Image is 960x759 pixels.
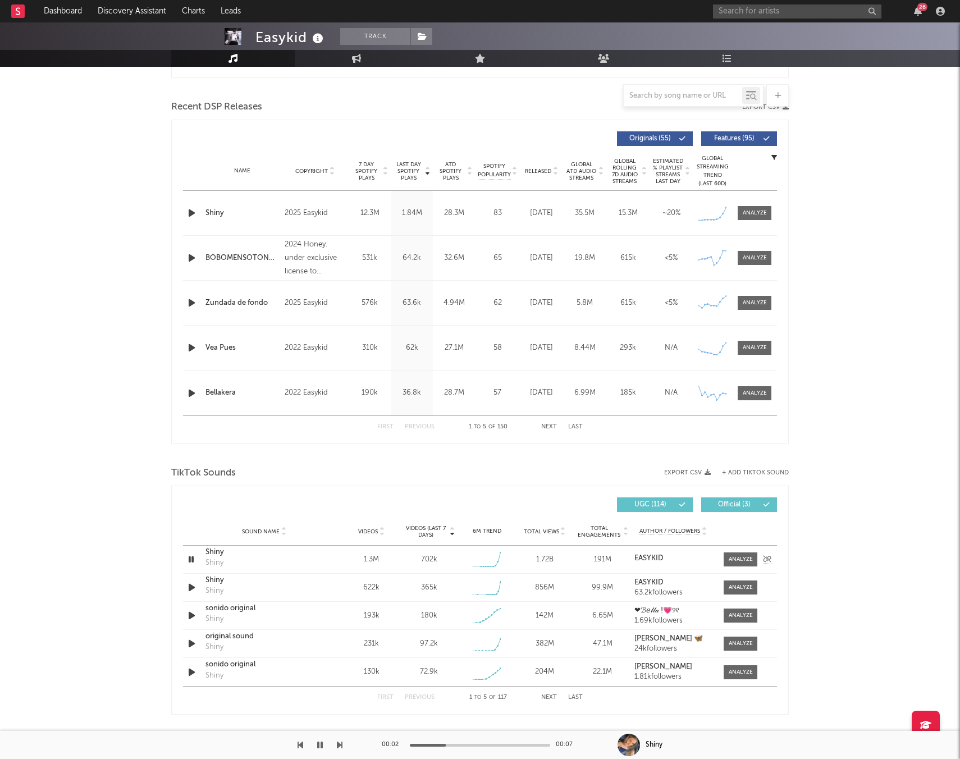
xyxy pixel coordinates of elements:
[523,342,560,354] div: [DATE]
[205,642,223,653] div: Shiny
[566,342,604,354] div: 8.44M
[639,528,700,535] span: Author / Followers
[394,253,430,264] div: 64.2k
[634,555,664,562] strong: EASYKID
[634,673,712,681] div: 1.81k followers
[523,208,560,219] div: [DATE]
[421,554,437,565] div: 702k
[634,607,712,615] a: ❤︎ℬℯ𝓁𝓁𝒶 !💗୨୧
[519,638,571,650] div: 382M
[617,497,693,512] button: UGC(114)
[205,603,323,614] a: sonido original
[577,610,629,621] div: 6.65M
[617,131,693,146] button: Originals(55)
[646,740,662,750] div: Shiny
[566,253,604,264] div: 19.8M
[394,208,430,219] div: 1.84M
[696,154,729,188] div: Global Streaming Trend (Last 60D)
[405,694,435,701] button: Previous
[652,158,683,185] span: Estimated % Playlist Streams Last Day
[295,168,328,175] span: Copyright
[351,298,388,309] div: 576k
[652,387,690,399] div: N/A
[523,387,560,399] div: [DATE]
[205,387,279,399] div: Bellakera
[566,208,604,219] div: 35.5M
[708,135,760,142] span: Features ( 95 )
[634,617,712,625] div: 1.69k followers
[474,424,481,429] span: to
[436,161,465,181] span: ATD Spotify Plays
[478,298,517,309] div: 62
[436,342,472,354] div: 27.1M
[489,695,496,700] span: of
[205,208,279,219] a: Shiny
[351,253,388,264] div: 531k
[478,342,517,354] div: 58
[609,208,647,219] div: 15.3M
[205,253,279,264] div: BOBOMENSOTONTO
[436,298,472,309] div: 4.94M
[345,666,397,678] div: 130k
[519,610,571,621] div: 142M
[478,208,517,219] div: 83
[351,342,388,354] div: 310k
[519,554,571,565] div: 1.72B
[345,582,397,593] div: 622k
[420,638,438,650] div: 97.2k
[525,168,551,175] span: Released
[488,424,495,429] span: of
[609,158,640,185] span: Global Rolling 7D Audio Streams
[568,694,583,701] button: Last
[577,525,622,538] span: Total Engagements
[566,298,604,309] div: 5.8M
[285,207,346,220] div: 2025 Easykid
[519,582,571,593] div: 856M
[577,638,629,650] div: 47.1M
[285,341,346,355] div: 2022 Easykid
[457,420,519,434] div: 1 5 150
[205,342,279,354] div: Vea Pues
[421,610,437,621] div: 180k
[205,298,279,309] a: Zundada de fondo
[914,7,922,16] button: 26
[478,253,517,264] div: 65
[711,470,789,476] button: + Add TikTok Sound
[634,663,712,671] a: [PERSON_NAME]
[285,386,346,400] div: 2022 Easykid
[664,469,711,476] button: Export CSV
[405,424,435,430] button: Previous
[205,575,323,586] a: Shiny
[358,528,378,535] span: Videos
[624,501,676,508] span: UGC ( 114 )
[541,424,557,430] button: Next
[652,208,690,219] div: ~ 20 %
[634,635,712,643] a: [PERSON_NAME] 🦋
[568,424,583,430] button: Last
[917,3,927,11] div: 26
[205,659,323,670] a: sonido original
[421,582,437,593] div: 365k
[609,342,647,354] div: 293k
[205,631,323,642] a: original sound
[382,738,404,752] div: 00:02
[205,614,223,625] div: Shiny
[556,738,578,752] div: 00:07
[566,161,597,181] span: Global ATD Audio Streams
[436,208,472,219] div: 28.3M
[345,610,397,621] div: 193k
[634,579,664,586] strong: EASYKID
[242,528,280,535] span: Sound Name
[345,638,397,650] div: 231k
[340,28,410,45] button: Track
[351,208,388,219] div: 12.3M
[205,547,323,558] div: Shiny
[457,691,519,705] div: 1 5 117
[436,387,472,399] div: 28.7M
[722,470,789,476] button: + Add TikTok Sound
